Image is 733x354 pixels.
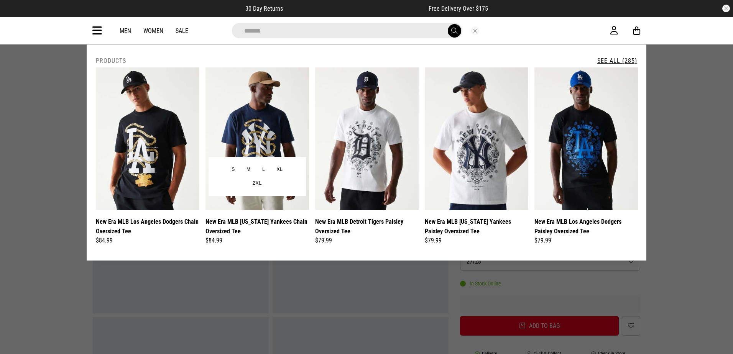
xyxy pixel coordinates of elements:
button: Close search [471,26,479,35]
img: New Era Mlb Los Angeles Dodgers Paisley Oversized Tee in Black [534,67,638,210]
a: New Era MLB Los Angeles Dodgers Chain Oversized Tee [96,217,199,236]
div: $84.99 [96,236,199,245]
a: Men [120,27,131,34]
a: Women [143,27,163,34]
iframe: Customer reviews powered by Trustpilot [298,5,413,12]
img: New Era Mlb New York Yankees Paisley Oversized Tee in White [425,67,528,210]
span: 30 Day Returns [245,5,283,12]
img: New Era Mlb Detroit Tigers Paisley Oversized Tee in White [315,67,419,210]
div: $79.99 [425,236,528,245]
div: $79.99 [315,236,419,245]
a: New Era MLB [US_STATE] Yankees Chain Oversized Tee [205,217,309,236]
a: New Era MLB [US_STATE] Yankees Paisley Oversized Tee [425,217,528,236]
span: Free Delivery Over $175 [429,5,488,12]
h2: Products [96,57,126,64]
a: Sale [176,27,188,34]
div: $79.99 [534,236,638,245]
button: Open LiveChat chat widget [6,3,29,26]
button: 2XL [247,177,268,190]
a: New Era MLB Detroit Tigers Paisley Oversized Tee [315,217,419,236]
img: New Era Mlb New York Yankees Chain Oversized Tee in Blue [205,67,309,210]
a: See All (285) [597,57,637,64]
div: $84.99 [205,236,309,245]
button: S [226,163,241,177]
button: XL [271,163,288,177]
button: L [256,163,271,177]
img: New Era Mlb Los Angeles Dodgers Chain Oversized Tee in Black [96,67,199,210]
a: New Era MLB Los Angeles Dodgers Paisley Oversized Tee [534,217,638,236]
button: M [241,163,256,177]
